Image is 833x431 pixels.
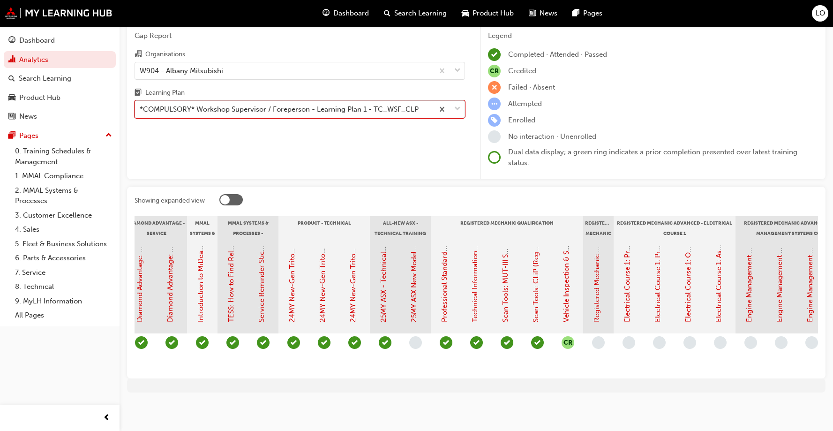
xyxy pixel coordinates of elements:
div: Legend [488,30,818,41]
span: learningRecordVerb_NONE-icon [623,336,635,349]
span: No interaction · Unenrolled [508,132,596,141]
div: Product Hub [19,92,60,103]
span: Search Learning [394,8,447,19]
span: learningRecordVerb_PASS-icon [196,336,209,349]
a: Search Learning [4,70,116,87]
span: search-icon [384,8,390,19]
span: Gap Report [135,30,465,41]
span: learningRecordVerb_ATTEMPT-icon [488,98,501,110]
div: Registered Mechanic Qualification [431,216,583,240]
div: W904 - Albany Mitsubishi [140,65,223,76]
span: learningRecordVerb_PASS-icon [135,336,148,349]
span: pages-icon [8,132,15,140]
a: 2. MMAL Systems & Processes [11,183,116,208]
span: learningRecordVerb_NONE-icon [775,336,788,349]
span: Completed · Attended · Passed [508,50,607,59]
span: learningRecordVerb_ENROLL-icon [488,114,501,127]
span: learningRecordVerb_NONE-icon [488,130,501,143]
span: organisation-icon [135,50,142,59]
span: learningRecordVerb_NONE-icon [592,336,605,349]
span: learningRecordVerb_NONE-icon [653,336,666,349]
a: Diamond Advantage: Service Training [166,200,174,322]
a: 3. Customer Excellence [11,208,116,223]
a: search-iconSearch Learning [376,4,454,23]
a: Product Hub [4,89,116,106]
a: 5. Fleet & Business Solutions [11,237,116,251]
div: Registered Mechanic Status [583,216,614,240]
span: down-icon [454,65,461,77]
span: learningRecordVerb_PASS-icon [501,336,513,349]
span: guage-icon [323,8,330,19]
span: learningRecordVerb_PASS-icon [165,336,178,349]
a: Diamond Advantage: Fundamentals [135,206,144,322]
div: Dashboard [19,35,55,46]
span: news-icon [529,8,536,19]
span: Enrolled [508,116,535,124]
span: car-icon [8,94,15,102]
span: learningRecordVerb_PASS-icon [531,336,544,349]
a: All Pages [11,308,116,323]
span: up-icon [105,129,112,142]
a: Registered Mechanic Qualification Status [593,189,601,322]
div: MMAL Systems & Processes - Technical [218,216,278,240]
a: 4. Sales [11,222,116,237]
a: 8. Technical [11,280,116,294]
a: pages-iconPages [565,4,610,23]
span: Attempted [508,99,542,108]
a: guage-iconDashboard [315,4,376,23]
a: 7. Service [11,265,116,280]
a: mmal [5,7,113,19]
span: Product Hub [473,8,514,19]
a: News [4,108,116,125]
button: LO [812,5,828,22]
span: Failed · Absent [508,83,555,91]
span: learningRecordVerb_NONE-icon [744,336,757,349]
button: Pages [4,127,116,144]
span: learningRecordVerb_PASS-icon [379,336,391,349]
span: News [540,8,557,19]
span: Dashboard [333,8,369,19]
span: learningRecordVerb_NONE-icon [714,336,727,349]
span: guage-icon [8,37,15,45]
span: chart-icon [8,56,15,64]
span: search-icon [8,75,15,83]
span: down-icon [454,103,461,115]
span: learningRecordVerb_NONE-icon [409,336,422,349]
div: Organisations [145,50,185,59]
span: learningRecordVerb_COMPLETE-icon [318,336,330,349]
div: Registered Mechanic Advanced - Electrical Course 1 [614,216,735,240]
div: News [19,111,37,122]
div: MMAL Systems & Processes - General [187,216,218,240]
span: Credited [508,67,536,75]
span: LO [816,8,825,19]
a: Introduction to MiDealerAssist [196,224,205,322]
a: Dashboard [4,32,116,49]
span: learningRecordVerb_FAIL-icon [488,81,501,94]
span: car-icon [462,8,469,19]
span: Pages [583,8,602,19]
a: 9. MyLH Information [11,294,116,309]
span: learningRecordVerb_PASS-icon [257,336,270,349]
span: learningRecordVerb_COMPLETE-icon [488,48,501,61]
a: car-iconProduct Hub [454,4,521,23]
div: Pages [19,130,38,141]
span: news-icon [8,113,15,121]
div: Learning Plan [145,88,185,98]
div: Product - Technical [278,216,370,240]
button: null-icon [562,336,574,349]
a: 6. Parts & Accessories [11,251,116,265]
span: learningRecordVerb_COMPLETE-icon [226,336,239,349]
span: learningRecordVerb_PASS-icon [470,336,483,349]
button: DashboardAnalyticsSearch LearningProduct HubNews [4,30,116,127]
div: Showing expanded view [135,196,205,205]
span: learningplan-icon [135,89,142,98]
span: learningRecordVerb_PASS-icon [440,336,452,349]
span: Dual data display; a green ring indicates a prior completion presented over latest training status. [508,148,797,167]
span: learningRecordVerb_COMPLETE-icon [348,336,361,349]
a: Analytics [4,51,116,68]
div: *COMPULSORY* Workshop Supervisor / Foreperson - Learning Plan 1 - TC_WSF_CLP [140,104,419,115]
span: pages-icon [572,8,579,19]
a: 1. MMAL Compliance [11,169,116,183]
span: learningRecordVerb_NONE-icon [683,336,696,349]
